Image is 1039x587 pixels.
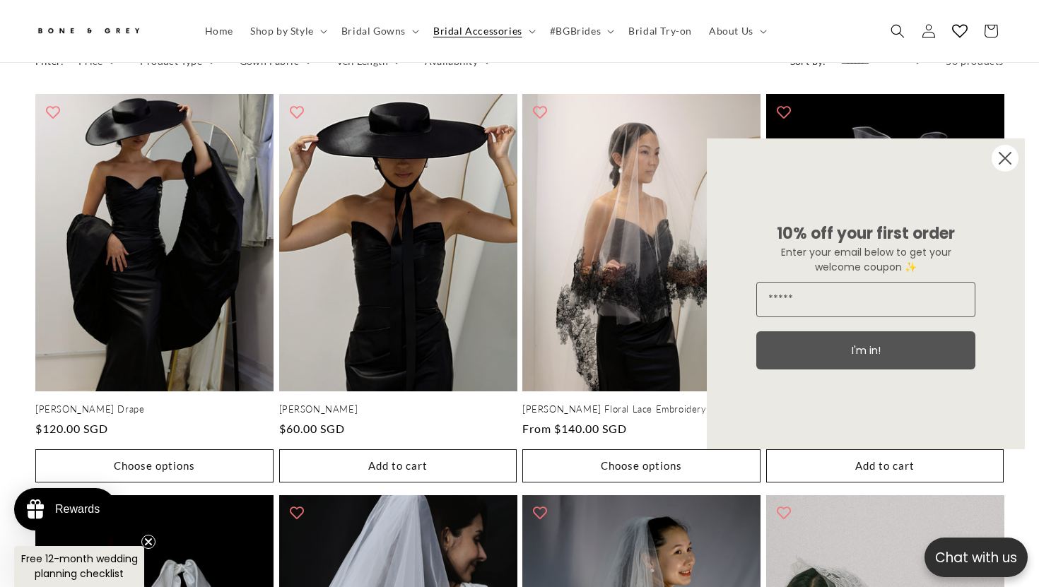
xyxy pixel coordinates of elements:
[541,16,620,46] summary: #BGBrides
[283,97,311,126] button: Add to wishlist
[628,25,692,37] span: Bridal Try-on
[550,25,601,37] span: #BGBrides
[991,144,1019,172] button: Close dialog
[526,97,554,126] button: Add to wishlist
[620,16,700,46] a: Bridal Try-on
[924,547,1028,568] p: Chat with us
[279,449,517,482] button: Add to cart
[196,16,242,46] a: Home
[14,546,144,587] div: Free 12-month wedding planning checklistClose teaser
[425,16,541,46] summary: Bridal Accessories
[35,403,274,415] a: [PERSON_NAME] Drape
[777,223,955,244] span: 10% off your first order
[770,499,798,527] button: Add to wishlist
[522,449,761,482] button: Choose options
[205,25,233,37] span: Home
[522,403,761,415] a: [PERSON_NAME] Floral Lace Embroidery Veil
[30,14,182,48] a: Bone and Grey Bridal
[21,552,138,581] span: Free 12-month wedding planning checklist
[766,449,1004,482] button: Add to cart
[756,282,975,317] input: Email
[693,124,1039,463] div: FLYOUT Form
[279,403,517,415] a: [PERSON_NAME]
[250,25,314,37] span: Shop by Style
[882,16,913,47] summary: Search
[700,16,773,46] summary: About Us
[433,25,522,37] span: Bridal Accessories
[924,538,1028,577] button: Open chatbox
[35,20,141,43] img: Bone and Grey Bridal
[39,97,67,126] button: Add to wishlist
[283,499,311,527] button: Add to wishlist
[333,16,425,46] summary: Bridal Gowns
[55,503,100,516] div: Rewards
[781,245,951,274] span: Enter your email below to get your welcome coupon ✨
[341,25,406,37] span: Bridal Gowns
[526,499,554,527] button: Add to wishlist
[756,331,975,369] button: I'm in!
[35,449,274,482] button: Choose options
[770,97,798,126] button: Add to wishlist
[141,535,155,549] button: Close teaser
[242,16,333,46] summary: Shop by Style
[709,25,753,37] span: About Us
